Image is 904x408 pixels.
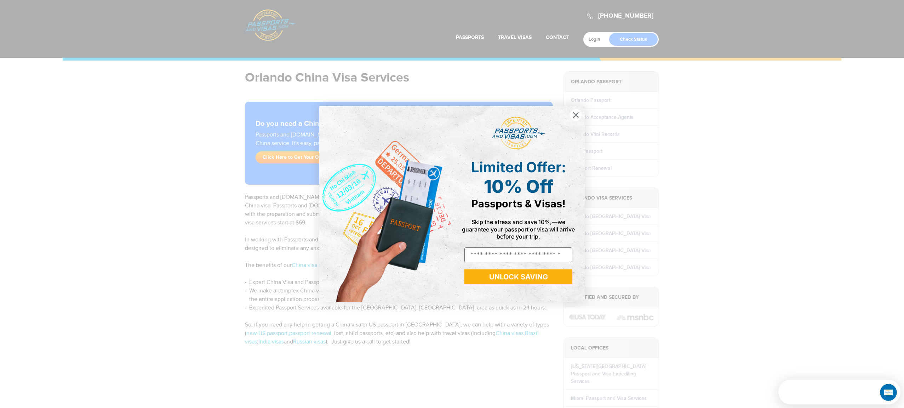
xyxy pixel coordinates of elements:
button: Close dialog [570,109,582,121]
img: passports and visas [492,117,545,150]
img: de9cda0d-0715-46ca-9a25-073762a91ba7.png [319,106,452,302]
span: Passports & Visas! [471,197,566,210]
span: Skip the stress and save 10%,—we guarantee your passport or visa will arrive before your trip. [462,218,575,240]
iframe: Intercom live chat discovery launcher [778,380,900,404]
span: 10% Off [484,176,553,197]
button: UNLOCK SAVING [464,269,572,284]
iframe: Intercom live chat [880,384,897,401]
span: Limited Offer: [471,158,566,176]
